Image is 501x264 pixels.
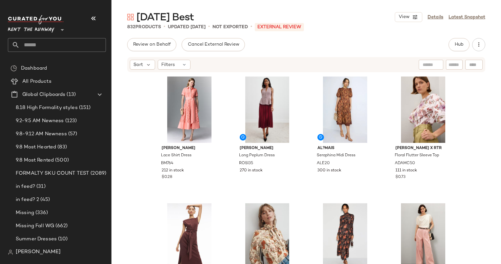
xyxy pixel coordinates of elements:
span: (45) [39,196,50,204]
img: BM764.jpg [156,77,222,143]
span: Seraphina Midi Dress [317,153,355,159]
span: 8.18 High Formality styles [16,104,78,112]
span: [PERSON_NAME] [16,248,61,256]
span: 270 in stock [240,168,263,174]
span: in feed? [16,183,35,190]
span: Hub [454,42,464,47]
span: (662) [54,222,68,230]
span: All Products [22,78,51,85]
span: (151) [78,104,91,112]
span: 111 in stock [395,168,417,174]
span: Rent the Runway [8,22,54,34]
span: (13) [65,91,76,99]
span: 832 [127,25,135,30]
span: (2089) [89,170,106,177]
img: ROSI35.jpg [234,77,300,143]
span: (336) [34,209,48,217]
img: ADAMC50.jpg [390,77,456,143]
span: 300 in stock [317,168,341,174]
a: Latest Snapshot [449,14,485,21]
span: ADAMC50 [395,161,415,166]
span: 9.8 Most Hearted [16,143,56,151]
span: Dashboard [21,65,47,72]
span: FORMALTY SKU COUNT TEST [16,170,89,177]
div: Products [127,24,161,31]
button: Review on Behalf [127,38,176,51]
span: Missing Fall WG [16,222,54,230]
span: Lace Shirt Dress [161,153,191,159]
span: ALE20 [317,161,330,166]
span: Missing [16,209,34,217]
span: Long Peplum Dress [239,153,275,159]
span: • [164,23,165,31]
span: 9.2-9.5 AM Newness [16,117,64,125]
span: Global Clipboards [22,91,65,99]
img: svg%3e [8,250,13,255]
span: View [398,14,410,20]
span: $0.28 [162,174,172,180]
span: 9.8 Most Rented [16,157,54,164]
img: svg%3e [127,14,134,20]
span: Filters [161,61,175,68]
span: (83) [56,143,67,151]
span: Sort [133,61,143,68]
p: External REVIEW [255,23,304,31]
img: svg%3e [10,65,17,72]
button: View [395,12,422,22]
p: Not Exported [212,24,248,31]
span: • [250,23,252,31]
span: (10) [57,235,68,243]
span: [PERSON_NAME] [240,145,295,151]
span: Review on Behalf [133,42,171,47]
span: 9.8-9.12 AM Newness [16,130,67,138]
button: Cancel External Review [182,38,245,51]
span: • [208,23,210,31]
span: (123) [64,117,77,125]
img: cfy_white_logo.C9jOOHJF.svg [8,15,64,24]
span: (500) [54,157,69,164]
span: (31) [35,183,46,190]
span: Summer Dresses [16,235,57,243]
button: Hub [449,38,470,51]
span: Floral Flutter Sleeve Top [395,153,439,159]
span: $0.73 [395,174,406,180]
span: [DATE] Best [136,11,194,24]
p: updated [DATE] [168,24,206,31]
span: in feed? 2 [16,196,39,204]
span: ROSI35 [239,161,253,166]
span: AL?MAIS [317,145,373,151]
img: ALE20.jpg [312,77,378,143]
span: 212 in stock [162,168,184,174]
span: Cancel External Review [187,42,239,47]
span: [PERSON_NAME] x RTR [395,145,451,151]
a: Details [428,14,443,21]
span: [PERSON_NAME] [162,145,217,151]
span: (57) [67,130,77,138]
span: BM764 [161,161,173,166]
